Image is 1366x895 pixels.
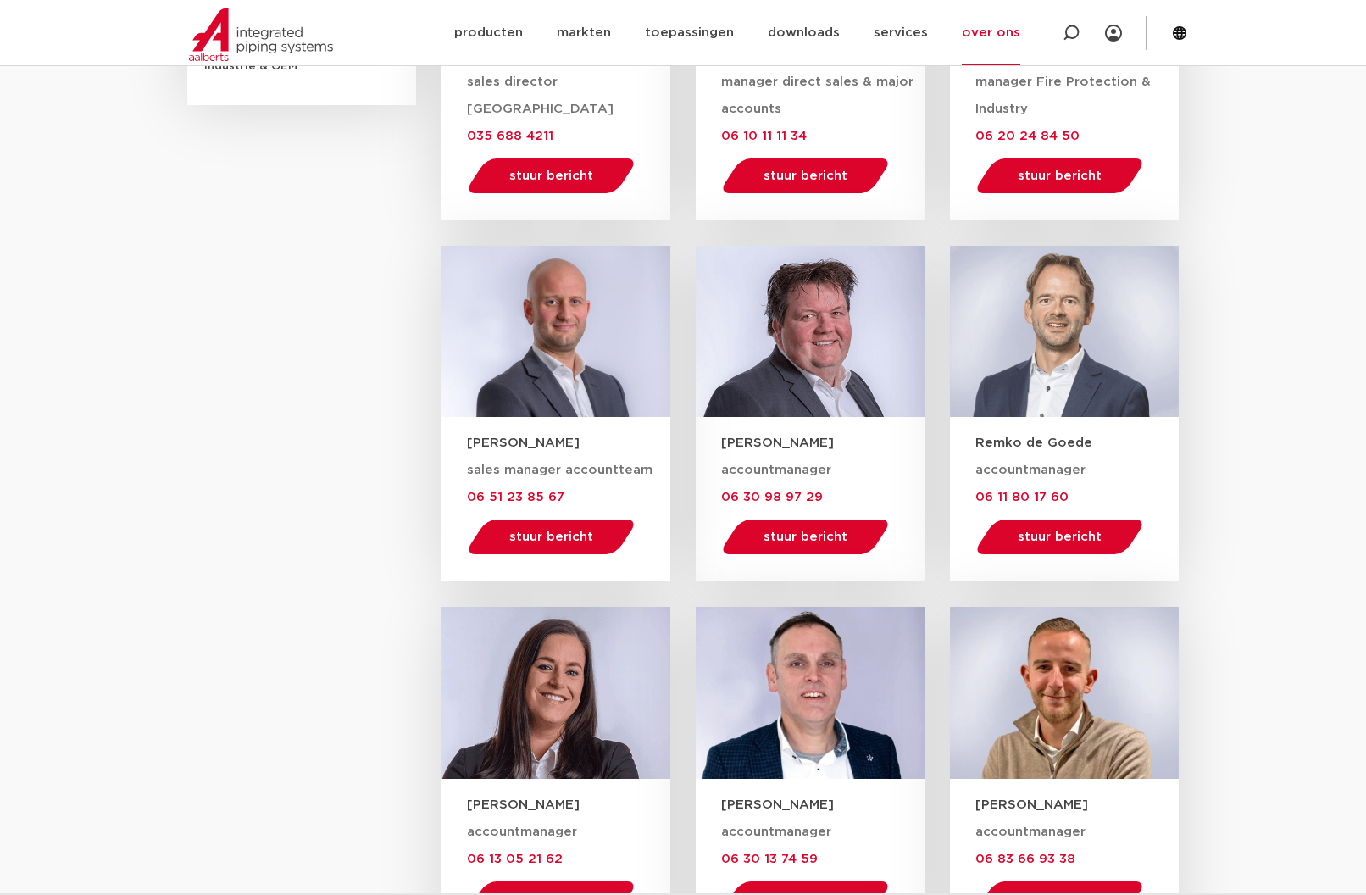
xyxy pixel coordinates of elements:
[467,852,563,865] a: 06 13 05 21 62
[975,490,1069,503] a: 06 11 80 17 60
[467,434,670,452] h3: [PERSON_NAME]
[721,826,831,838] span: accountmanager
[467,464,652,476] span: sales manager accountteam
[721,464,831,476] span: accountmanager
[467,853,563,865] span: 06 13 05 21 62
[721,853,818,865] span: 06 30 13 74 59
[467,129,553,142] a: 035 688 4211
[467,490,564,503] a: 06 51 23 85 67
[467,826,577,838] span: accountmanager
[975,464,1086,476] span: accountmanager
[764,170,847,182] span: stuur bericht
[721,796,925,814] h3: [PERSON_NAME]
[509,170,593,182] span: stuur bericht
[509,531,593,543] span: stuur bericht
[721,130,807,142] span: 06 10 11 11 34
[1018,170,1102,182] span: stuur bericht
[467,796,670,814] h3: [PERSON_NAME]
[975,129,1080,142] a: 06 20 24 84 50
[975,75,1151,115] span: manager Fire Protection & Industry
[975,491,1069,503] span: 06 11 80 17 60
[721,852,818,865] a: 06 30 13 74 59
[975,130,1080,142] span: 06 20 24 84 50
[467,75,614,115] span: sales director [GEOGRAPHIC_DATA]
[721,490,823,503] a: 06 30 98 97 29
[975,853,1075,865] span: 06 83 66 93 38
[975,796,1179,814] h3: [PERSON_NAME]
[975,852,1075,865] a: 06 83 66 93 38
[975,434,1179,452] h3: Remko de Goede
[975,826,1086,838] span: accountmanager
[721,491,823,503] span: 06 30 98 97 29
[721,434,925,452] h3: [PERSON_NAME]
[467,130,553,142] span: 035 688 4211
[467,491,564,503] span: 06 51 23 85 67
[721,129,807,142] a: 06 10 11 11 34
[764,531,847,543] span: stuur bericht
[1018,531,1102,543] span: stuur bericht
[721,75,913,115] span: manager direct sales & major accounts
[204,46,399,88] span: industrie & OEM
